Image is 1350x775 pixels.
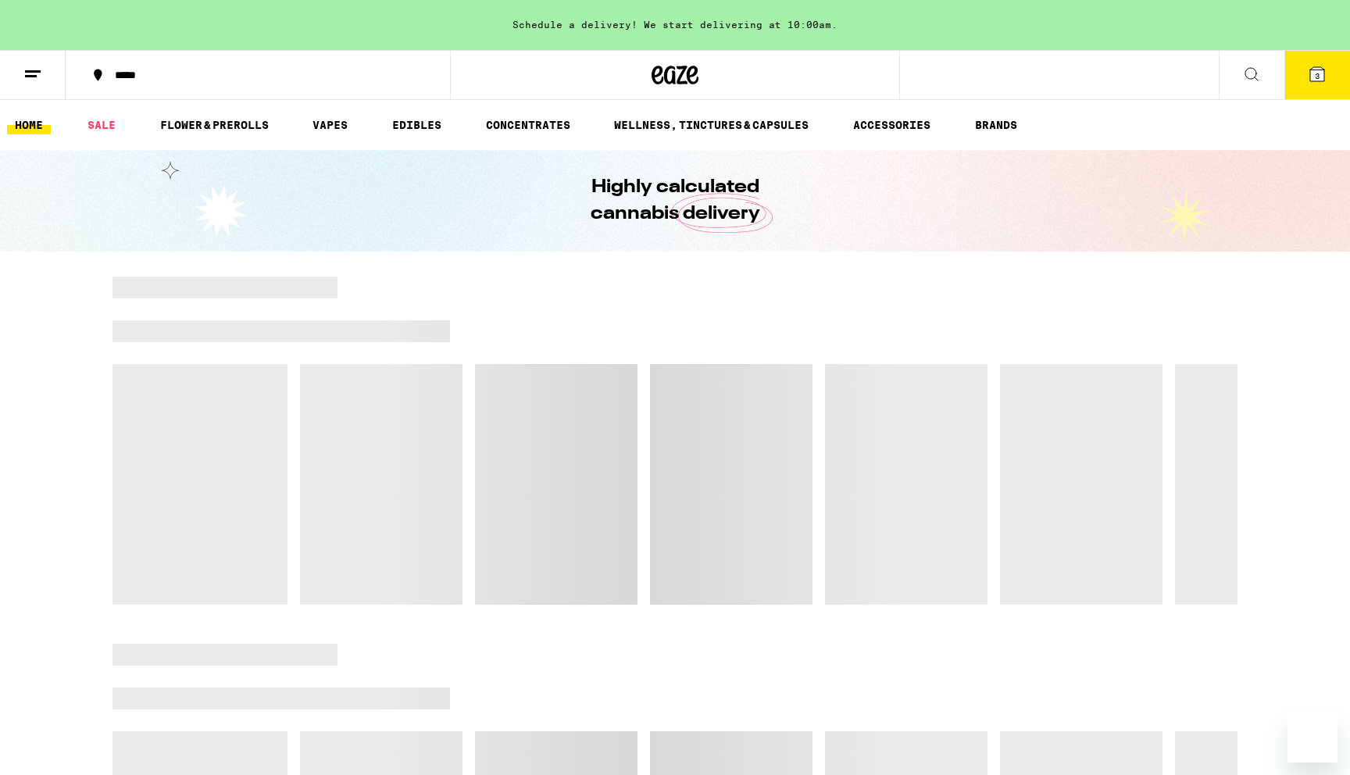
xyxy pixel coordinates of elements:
[845,116,938,134] a: ACCESSORIES
[1287,712,1337,762] iframe: Button to launch messaging window
[80,116,123,134] a: SALE
[1315,71,1320,80] span: 3
[305,116,355,134] a: VAPES
[967,116,1025,134] a: BRANDS
[606,116,816,134] a: WELLNESS, TINCTURES & CAPSULES
[7,116,51,134] a: HOME
[478,116,578,134] a: CONCENTRATES
[1284,51,1350,99] button: 3
[152,116,277,134] a: FLOWER & PREROLLS
[546,174,804,227] h1: Highly calculated cannabis delivery
[384,116,449,134] a: EDIBLES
